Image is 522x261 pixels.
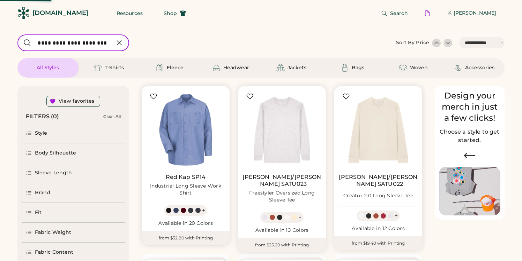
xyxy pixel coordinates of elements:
[439,128,500,144] h2: Choose a style to get started.
[242,90,322,169] img: Stanley/Stella SATU023 Freestyler Oversized Long Sleeve Tee
[439,90,500,124] div: Design your merch in just a few clicks!
[298,214,301,221] div: +
[146,90,225,169] img: Red Kap SP14 Industrial Long Sleeve Work Shirt
[341,64,349,72] img: Bags Icon
[105,64,124,71] div: T-Shirts
[35,249,73,256] div: Fabric Content
[35,150,76,157] div: Body Silhouette
[454,64,462,72] img: Accessories Icon
[146,220,225,227] div: Available in 29 Colors
[35,189,51,196] div: Brand
[352,64,364,71] div: Bags
[94,64,102,72] img: T-Shirts Icon
[238,238,326,252] div: from $25.20 with Printing
[439,167,500,216] img: Image of Lisa Congdon Eye Print on T-Shirt and Hat
[242,227,322,234] div: Available in 10 Colors
[35,209,42,216] div: Fit
[17,7,30,19] img: Rendered Logo - Screens
[242,174,322,188] a: [PERSON_NAME]/[PERSON_NAME] SATU023
[465,64,494,71] div: Accessories
[164,11,177,16] span: Shop
[156,64,164,72] img: Fleece Icon
[37,64,59,71] div: All Styles
[338,174,418,188] a: [PERSON_NAME]/[PERSON_NAME] SATU022
[108,6,151,20] button: Resources
[396,39,429,46] div: Sort By Price
[399,64,407,72] img: Woven Icon
[390,11,408,16] span: Search
[166,174,206,181] a: Red Kap SP14
[142,231,230,245] div: from $32.80 with Printing
[223,64,249,71] div: Headwear
[410,64,428,71] div: Woven
[373,6,416,20] button: Search
[276,64,285,72] img: Jackets Icon
[59,98,94,105] div: View favorites
[35,169,72,176] div: Sleeve Length
[35,130,47,137] div: Style
[146,183,225,197] div: Industrial Long Sleeve Work Shirt
[35,229,71,236] div: Fabric Weight
[155,6,194,20] button: Shop
[212,64,221,72] img: Headwear Icon
[334,236,422,250] div: from $19.40 with Printing
[32,9,88,17] div: [DOMAIN_NAME]
[242,190,322,204] div: Freestyler Oversized Long Sleeve Tee
[395,212,398,220] div: +
[343,192,413,199] div: Creator 2.0 Long Sleeve Tee
[338,225,418,232] div: Available in 12 Colors
[26,112,59,121] div: FILTERS (0)
[103,114,121,119] div: Clear All
[338,90,418,169] img: Stanley/Stella SATU022 Creator 2.0 Long Sleeve Tee
[202,207,205,214] div: +
[454,10,496,17] div: [PERSON_NAME]
[288,64,306,71] div: Jackets
[167,64,184,71] div: Fleece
